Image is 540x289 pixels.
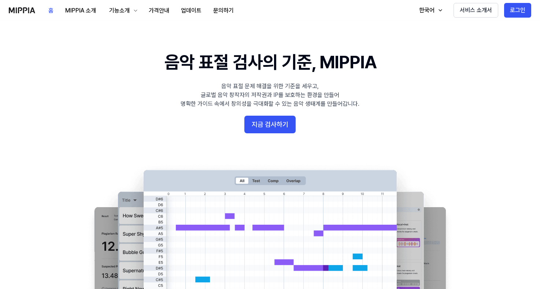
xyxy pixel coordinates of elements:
button: 지금 검사하기 [244,116,296,133]
img: logo [9,7,35,13]
button: 문의하기 [207,3,240,18]
button: 서비스 소개서 [454,3,498,18]
div: 한국어 [418,6,436,15]
div: 음악 표절 문제 해결을 위한 기준을 세우고, 글로벌 음악 창작자의 저작권과 IP를 보호하는 환경을 만들어 명확한 가이드 속에서 창의성을 극대화할 수 있는 음악 생태계를 만들어... [181,82,359,108]
button: 로그인 [504,3,531,18]
button: 홈 [42,3,59,18]
button: MIPPIA 소개 [59,3,102,18]
button: 가격안내 [143,3,175,18]
h1: 음악 표절 검사의 기준, MIPPIA [164,50,376,75]
a: 업데이트 [175,0,207,21]
button: 한국어 [412,3,448,18]
button: 업데이트 [175,3,207,18]
div: 기능소개 [108,6,131,15]
a: 홈 [42,0,59,21]
button: 기능소개 [102,3,143,18]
